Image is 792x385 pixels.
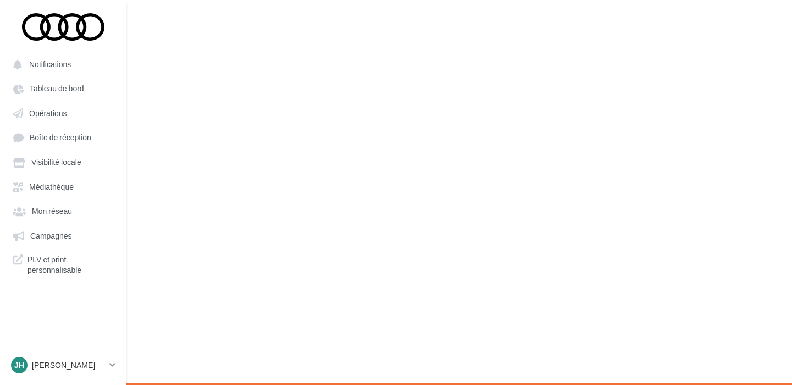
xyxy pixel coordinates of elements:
span: Visibilité locale [31,158,81,167]
a: Médiathèque [7,177,120,196]
span: Opérations [29,108,67,118]
a: JH [PERSON_NAME] [9,355,118,376]
span: JH [14,360,24,371]
a: Visibilité locale [7,152,120,172]
span: Tableau de bord [30,84,84,94]
button: Notifications [7,54,116,74]
a: Opérations [7,103,120,123]
span: Mon réseau [32,207,72,216]
a: PLV et print personnalisable [7,250,120,280]
span: Notifications [29,59,71,69]
a: Campagnes [7,226,120,245]
a: Mon réseau [7,201,120,221]
span: PLV et print personnalisable [28,254,113,276]
span: Médiathèque [29,182,74,191]
a: Tableau de bord [7,78,120,98]
p: [PERSON_NAME] [32,360,105,371]
a: Boîte de réception [7,127,120,147]
span: Boîte de réception [30,133,91,142]
span: Campagnes [30,231,72,240]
